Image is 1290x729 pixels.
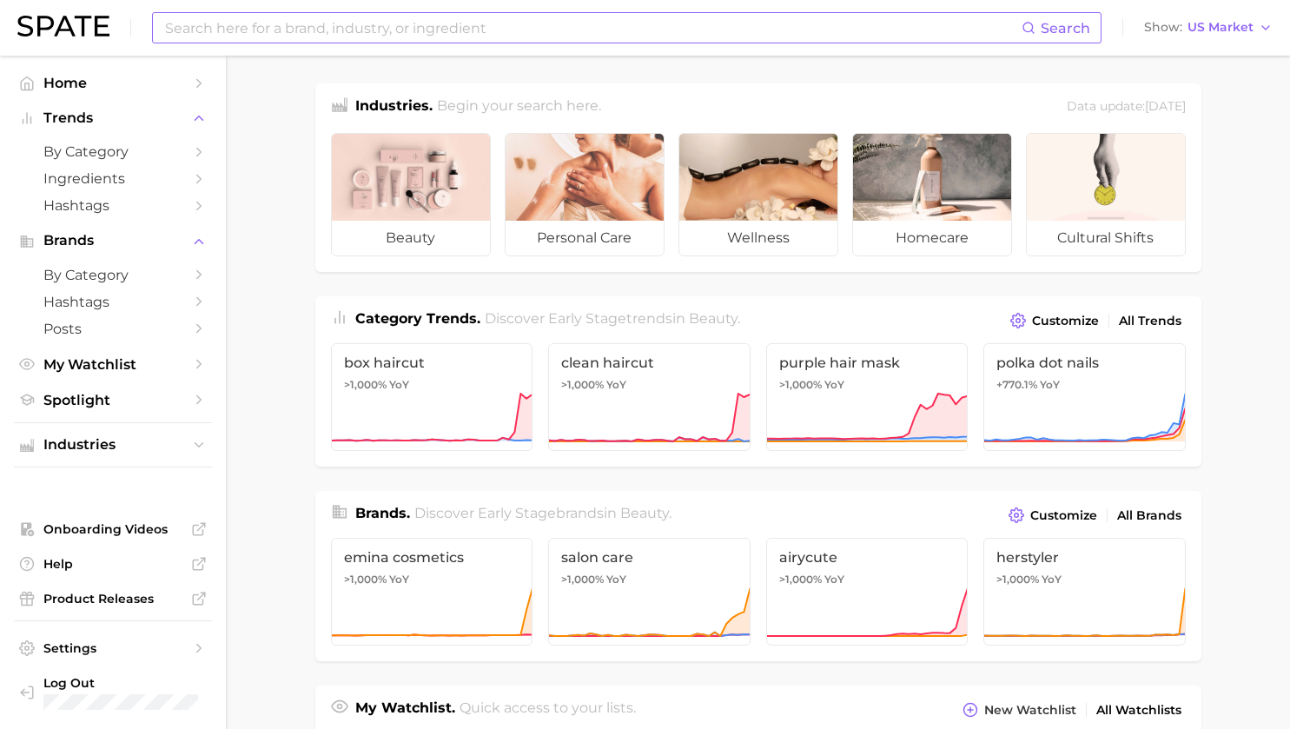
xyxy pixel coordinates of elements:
[606,378,626,392] span: YoY
[14,288,212,315] a: Hashtags
[766,538,969,646] a: airycute>1,000% YoY
[548,343,751,451] a: clean haircut>1,000% YoY
[1119,314,1181,328] span: All Trends
[1004,503,1101,527] button: Customize
[983,343,1186,451] a: polka dot nails+770.1% YoY
[43,197,182,214] span: Hashtags
[1026,133,1186,256] a: cultural shifts
[14,262,212,288] a: by Category
[43,294,182,310] span: Hashtags
[996,378,1037,391] span: +770.1%
[779,378,822,391] span: >1,000%
[331,133,491,256] a: beauty
[43,321,182,337] span: Posts
[852,133,1012,256] a: homecare
[43,556,182,572] span: Help
[485,310,740,327] span: Discover Early Stage trends in .
[1187,23,1254,32] span: US Market
[679,221,837,255] span: wellness
[689,310,738,327] span: beauty
[43,75,182,91] span: Home
[14,70,212,96] a: Home
[14,551,212,577] a: Help
[14,432,212,458] button: Industries
[678,133,838,256] a: wellness
[14,192,212,219] a: Hashtags
[548,538,751,646] a: salon care>1,000% YoY
[43,110,182,126] span: Trends
[561,355,738,371] span: clean haircut
[1041,20,1090,36] span: Search
[332,221,490,255] span: beauty
[14,516,212,542] a: Onboarding Videos
[43,356,182,373] span: My Watchlist
[1117,508,1181,523] span: All Brands
[1092,699,1186,722] a: All Watchlists
[14,351,212,378] a: My Watchlist
[824,573,844,587] span: YoY
[14,105,212,131] button: Trends
[996,573,1039,586] span: >1,000%
[389,378,409,392] span: YoY
[355,310,480,327] span: Category Trends .
[779,573,822,586] span: >1,000%
[355,505,410,521] span: Brands .
[14,387,212,414] a: Spotlight
[1027,221,1185,255] span: cultural shifts
[43,521,182,537] span: Onboarding Videos
[344,355,520,371] span: box haircut
[437,96,601,119] h2: Begin your search here.
[561,549,738,566] span: salon care
[561,378,604,391] span: >1,000%
[779,355,956,371] span: purple hair mask
[1042,573,1062,587] span: YoY
[14,228,212,254] button: Brands
[17,16,109,36] img: SPATE
[14,138,212,165] a: by Category
[14,315,212,342] a: Posts
[1115,309,1186,333] a: All Trends
[355,96,433,119] h1: Industries.
[331,343,533,451] a: box haircut>1,000% YoY
[1113,504,1186,527] a: All Brands
[779,549,956,566] span: airycute
[1096,703,1181,718] span: All Watchlists
[996,355,1173,371] span: polka dot nails
[460,698,636,722] h2: Quick access to your lists.
[43,392,182,408] span: Spotlight
[43,640,182,656] span: Settings
[824,378,844,392] span: YoY
[983,538,1186,646] a: herstyler>1,000% YoY
[43,267,182,283] span: by Category
[1032,314,1099,328] span: Customize
[620,505,669,521] span: beauty
[766,343,969,451] a: purple hair mask>1,000% YoY
[414,505,671,521] span: Discover Early Stage brands in .
[505,133,665,256] a: personal care
[853,221,1011,255] span: homecare
[43,437,182,453] span: Industries
[996,549,1173,566] span: herstyler
[43,143,182,160] span: by Category
[344,573,387,586] span: >1,000%
[43,170,182,187] span: Ingredients
[344,378,387,391] span: >1,000%
[14,635,212,661] a: Settings
[1030,508,1097,523] span: Customize
[389,573,409,587] span: YoY
[561,573,604,586] span: >1,000%
[1040,378,1060,392] span: YoY
[43,233,182,249] span: Brands
[43,591,182,606] span: Product Releases
[163,13,1022,43] input: Search here for a brand, industry, or ingredient
[14,670,212,715] a: Log out. Currently logged in with e-mail tjkelly@clinique.com.
[1144,23,1182,32] span: Show
[344,549,520,566] span: emina cosmetics
[1067,96,1186,119] div: Data update: [DATE]
[958,698,1080,722] button: New Watchlist
[1006,308,1102,333] button: Customize
[1140,17,1277,39] button: ShowUS Market
[43,675,198,691] span: Log Out
[14,165,212,192] a: Ingredients
[331,538,533,646] a: emina cosmetics>1,000% YoY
